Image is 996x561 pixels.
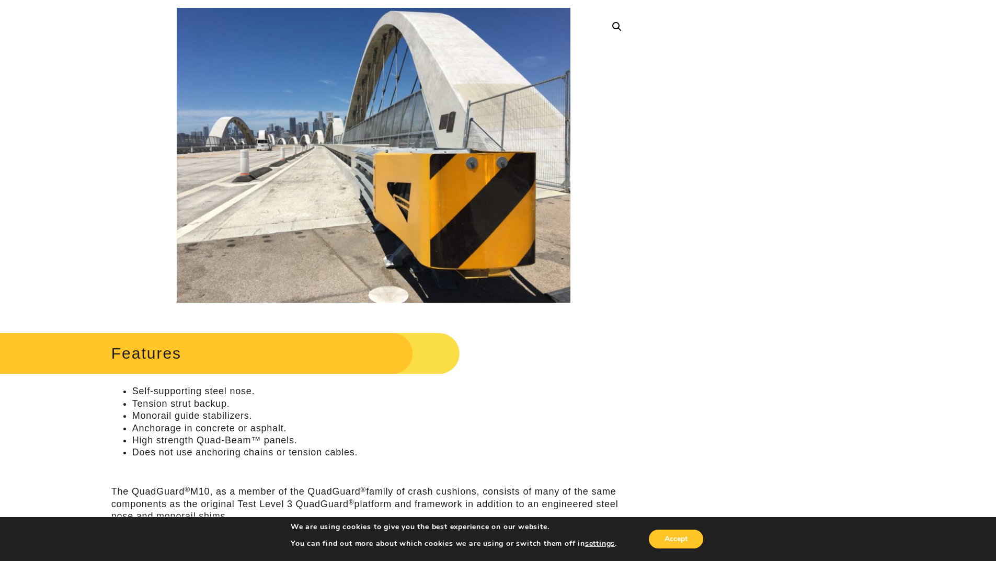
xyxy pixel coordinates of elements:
li: Anchorage in concrete or asphalt. [132,422,636,434]
p: The QuadGuard M10, as a member of the QuadGuard family of crash cushions, consists of many of the... [111,486,636,522]
button: Accept [649,530,703,548]
p: You can find out more about which cookies we are using or switch them off in . [291,539,617,548]
li: Does not use anchoring chains or tension cables. [132,446,636,459]
sup: ® [361,486,367,494]
button: settings [585,539,615,548]
li: High strength Quad-Beam™ panels. [132,434,636,446]
p: We are using cookies to give you the best experience on our website. [291,522,617,532]
li: Monorail guide stabilizers. [132,410,636,422]
sup: ® [185,486,190,494]
sup: ® [349,498,354,506]
li: Self-supporting steel nose. [132,385,636,397]
li: Tension strut backup. [132,398,636,410]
